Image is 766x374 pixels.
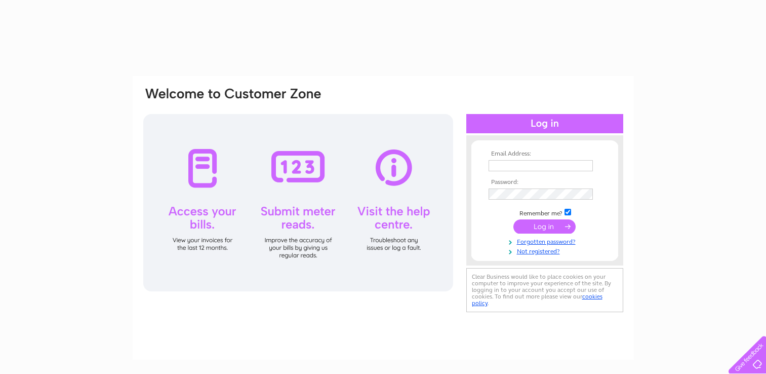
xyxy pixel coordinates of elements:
a: cookies policy [472,293,602,307]
td: Remember me? [486,207,603,217]
th: Password: [486,179,603,186]
div: Clear Business would like to place cookies on your computer to improve your experience of the sit... [466,268,623,312]
input: Submit [513,219,576,234]
a: Not registered? [489,246,603,255]
a: Forgotten password? [489,236,603,246]
th: Email Address: [486,151,603,158]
